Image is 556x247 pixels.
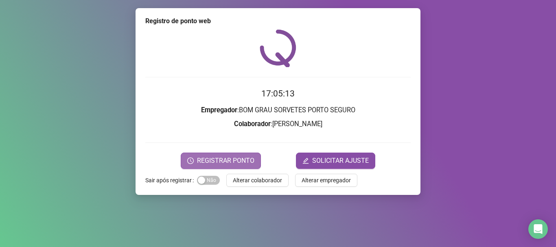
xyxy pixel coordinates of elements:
button: Alterar colaborador [226,174,289,187]
button: editSOLICITAR AJUSTE [296,153,375,169]
span: Alterar empregador [302,176,351,185]
time: 17:05:13 [261,89,295,98]
button: Alterar empregador [295,174,357,187]
span: Alterar colaborador [233,176,282,185]
h3: : BOM GRAU SORVETES PORTO SEGURO [145,105,411,116]
h3: : [PERSON_NAME] [145,119,411,129]
span: clock-circle [187,157,194,164]
img: QRPoint [260,29,296,67]
button: REGISTRAR PONTO [181,153,261,169]
span: SOLICITAR AJUSTE [312,156,369,166]
label: Sair após registrar [145,174,197,187]
span: edit [302,157,309,164]
div: Registro de ponto web [145,16,411,26]
div: Open Intercom Messenger [528,219,548,239]
strong: Empregador [201,106,237,114]
strong: Colaborador [234,120,271,128]
span: REGISTRAR PONTO [197,156,254,166]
